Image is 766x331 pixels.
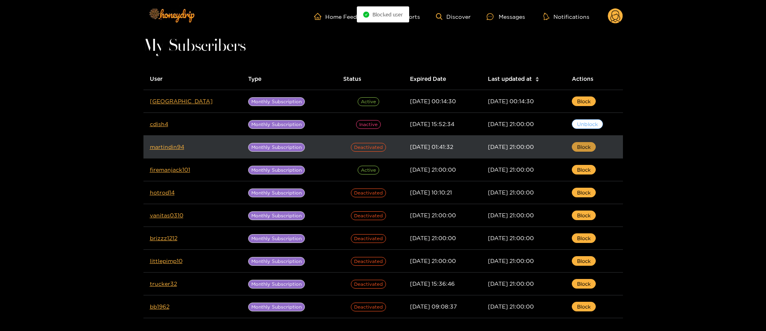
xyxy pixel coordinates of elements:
span: [DATE] 00:14:30 [410,98,456,104]
span: home [314,13,325,20]
span: [DATE] 21:00:00 [410,212,456,218]
span: Deactivated [351,211,386,220]
th: Status [337,68,404,90]
span: [DATE] 21:00:00 [488,212,534,218]
button: Unblock [572,119,603,129]
span: Monthly Subscription [248,189,305,197]
span: inactive [356,120,381,129]
span: Block [577,211,591,219]
button: Block [572,165,596,175]
span: [DATE] 21:00:00 [488,303,534,309]
span: Blocked user [372,11,403,18]
span: [DATE] 21:00:00 [410,167,456,173]
span: Block [577,280,591,288]
span: Deactivated [351,143,386,152]
span: [DATE] 21:00:00 [488,189,534,195]
th: Expired Date [404,68,481,90]
span: Block [577,97,591,105]
span: check-circle [363,12,369,18]
span: Monthly Subscription [248,211,305,220]
a: firemanjack101 [150,167,190,173]
span: Deactivated [351,234,386,243]
button: Block [572,302,596,311]
span: Monthly Subscription [248,280,305,289]
span: Monthly Subscription [248,257,305,266]
th: User [143,68,242,90]
span: [DATE] 15:36:46 [410,281,455,287]
span: Monthly Subscription [248,120,305,129]
a: hotrod14 [150,189,175,195]
button: Block [572,142,596,152]
span: Monthly Subscription [248,143,305,152]
span: caret-up [535,76,539,80]
span: Active [358,166,379,175]
a: bb1962 [150,303,169,309]
a: [GEOGRAPHIC_DATA] [150,98,213,104]
a: cdish4 [150,121,168,127]
span: Active [358,97,379,106]
span: [DATE] 09:08:37 [410,303,457,309]
span: Deactivated [351,303,386,311]
a: martindin94 [150,144,184,150]
span: Unblock [577,120,598,128]
span: caret-down [535,78,539,83]
span: Block [577,166,591,174]
a: littlepimp10 [150,258,183,264]
span: [DATE] 01:41:32 [410,144,453,150]
span: [DATE] 21:00:00 [488,258,534,264]
span: Deactivated [351,189,386,197]
span: Last updated at [488,74,532,83]
th: Actions [565,68,623,90]
span: [DATE] 21:00:00 [488,235,534,241]
span: [DATE] 21:00:00 [488,144,534,150]
span: [DATE] 00:14:30 [488,98,534,104]
button: Block [572,279,596,289]
span: Monthly Subscription [248,303,305,311]
button: Notifications [541,12,592,20]
a: Discover [436,13,471,20]
button: Block [572,256,596,266]
button: Block [572,211,596,220]
a: Home Feed [314,13,357,20]
span: [DATE] 21:00:00 [410,235,456,241]
span: Block [577,189,591,197]
span: Block [577,234,591,242]
span: [DATE] 21:00:00 [410,258,456,264]
div: Messages [487,12,525,21]
span: Block [577,257,591,265]
a: vanitas0310 [150,212,183,218]
th: Type [242,68,337,90]
span: Deactivated [351,257,386,266]
button: Block [572,233,596,243]
span: [DATE] 21:00:00 [488,167,534,173]
h1: My Subscribers [143,41,623,52]
span: [DATE] 15:52:34 [410,121,454,127]
span: [DATE] 10:10:21 [410,189,452,195]
a: trucker32 [150,281,177,287]
span: Monthly Subscription [248,97,305,106]
span: [DATE] 21:00:00 [488,121,534,127]
span: Block [577,143,591,151]
button: Block [572,96,596,106]
span: Deactivated [351,280,386,289]
a: brizzz1212 [150,235,177,241]
span: Block [577,303,591,311]
button: Block [572,188,596,197]
span: Monthly Subscription [248,234,305,243]
span: Monthly Subscription [248,166,305,175]
span: [DATE] 21:00:00 [488,281,534,287]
